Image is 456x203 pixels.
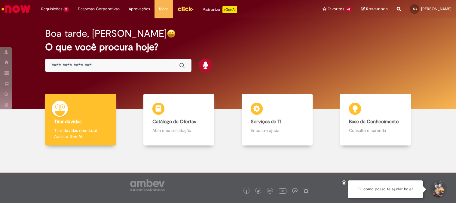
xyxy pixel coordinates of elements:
span: Rascunhos [366,6,388,12]
span: Requisições [41,6,62,12]
a: Tirar dúvidas Tirar dúvidas com Lupi Assist e Gen Ai [32,94,130,146]
span: Aprovações [129,6,150,12]
img: logo_footer_twitter.png [257,190,260,193]
p: +GenAi [222,6,237,13]
h2: Boa tarde, [PERSON_NAME] [45,28,167,39]
b: Serviços de TI [251,119,281,125]
img: happy-face.png [167,29,176,38]
p: Consulte e aprenda [349,127,402,133]
a: Serviços de TI Encontre ajuda [228,94,326,146]
a: Catálogo de Ofertas Abra uma solicitação [130,94,228,146]
p: Abra uma solicitação [152,127,205,133]
button: Iniciar Conversa de Suporte [429,180,447,198]
img: ServiceNow [1,3,32,15]
b: Base de Conhecimento [349,119,399,125]
span: Despesas Corporativas [78,6,120,12]
div: Padroniza [203,6,237,13]
span: AG [413,7,417,11]
b: Tirar dúvidas [54,119,81,125]
img: logo_footer_ambev_rotulo_gray.png [130,179,165,191]
span: 42 [345,7,352,12]
span: 11 [63,7,69,12]
span: [PERSON_NAME] [421,6,451,11]
img: logo_footer_linkedin.png [268,189,271,193]
div: Oi, como posso te ajudar hoje? [348,180,423,198]
img: logo_footer_facebook.png [245,190,248,193]
span: More [159,6,168,12]
p: Encontre ajuda [251,127,304,133]
span: Favoritos [328,6,344,12]
a: Rascunhos [361,6,388,12]
img: logo_footer_naosei.png [303,188,309,193]
img: click_logo_yellow_360x200.png [177,4,194,13]
b: Catálogo de Ofertas [152,119,196,125]
img: logo_footer_youtube.png [279,187,286,195]
p: Tirar dúvidas com Lupi Assist e Gen Ai [54,127,107,139]
a: Base de Conhecimento Consulte e aprenda [326,94,424,146]
h2: O que você procura hoje? [45,42,411,52]
img: logo_footer_workplace.png [292,188,298,193]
